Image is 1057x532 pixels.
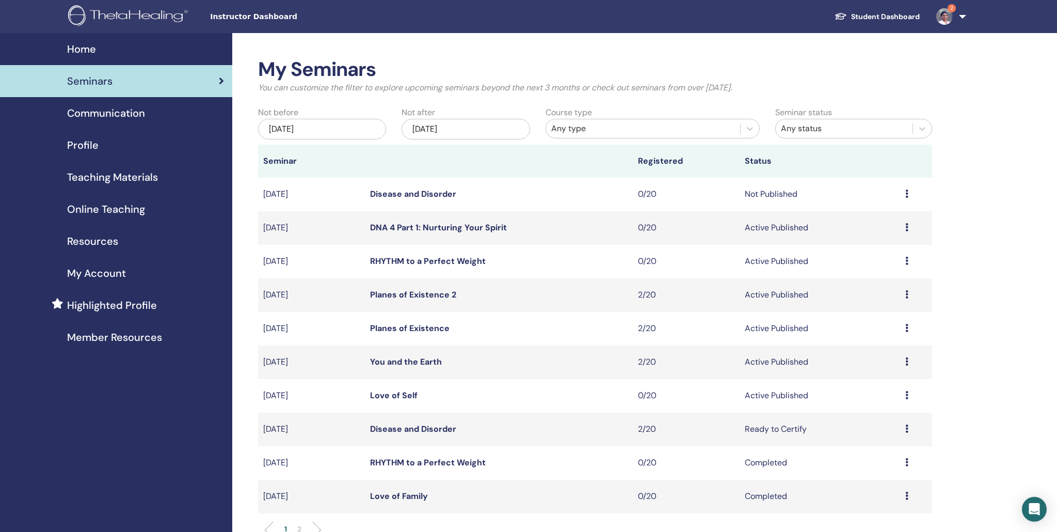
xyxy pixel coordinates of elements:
td: [DATE] [258,413,365,446]
td: [DATE] [258,312,365,346]
td: 0/20 [633,446,740,480]
span: 2 [948,4,956,12]
span: Profile [67,137,99,153]
th: Status [740,145,900,178]
div: Open Intercom Messenger [1022,497,1047,522]
label: Not after [402,106,435,119]
h2: My Seminars [258,58,932,82]
div: [DATE] [402,119,530,139]
a: Planes of Existence 2 [370,289,456,300]
label: Not before [258,106,298,119]
td: Completed [740,446,900,480]
a: DNA 4 Part 1: Nurturing Your Spirit [370,222,507,233]
a: Planes of Existence [370,323,450,334]
td: 0/20 [633,211,740,245]
td: [DATE] [258,480,365,513]
td: Active Published [740,211,900,245]
span: My Account [67,265,126,281]
td: Active Published [740,312,900,346]
a: Student Dashboard [826,7,928,26]
td: [DATE] [258,379,365,413]
td: Active Published [740,346,900,379]
span: Online Teaching [67,201,145,217]
td: Active Published [740,245,900,278]
td: 2/20 [633,413,740,446]
div: Any type [551,122,735,135]
a: Love of Family [370,491,428,502]
td: [DATE] [258,178,365,211]
a: Love of Self [370,390,418,401]
img: default.jpg [936,8,953,25]
img: graduation-cap-white.svg [835,12,847,21]
a: Disease and Disorder [370,189,456,199]
div: [DATE] [258,119,386,139]
td: [DATE] [258,446,365,480]
td: [DATE] [258,278,365,312]
td: [DATE] [258,211,365,245]
td: Ready to Certify [740,413,900,446]
td: 2/20 [633,312,740,346]
th: Registered [633,145,740,178]
a: Disease and Disorder [370,424,456,434]
a: RHYTHM to a Perfect Weight [370,256,486,267]
td: 2/20 [633,278,740,312]
th: Seminar [258,145,365,178]
span: Home [67,41,96,57]
td: 2/20 [633,346,740,379]
label: Course type [546,106,592,119]
td: [DATE] [258,245,365,278]
td: Active Published [740,379,900,413]
p: You can customize the filter to explore upcoming seminars beyond the next 3 months or check out s... [258,82,932,94]
a: You and the Earth [370,356,442,367]
td: 0/20 [633,245,740,278]
span: Communication [67,105,145,121]
td: 0/20 [633,379,740,413]
div: Any status [781,122,907,135]
span: Highlighted Profile [67,298,157,313]
label: Seminar status [775,106,832,119]
td: [DATE] [258,346,365,379]
td: 0/20 [633,178,740,211]
span: Resources [67,233,118,249]
td: Active Published [740,278,900,312]
span: Instructor Dashboard [210,11,365,22]
td: Not Published [740,178,900,211]
span: Seminars [67,73,113,89]
a: RHYTHM to a Perfect Weight [370,457,486,468]
img: logo.png [68,5,191,28]
span: Member Resources [67,330,162,345]
span: Teaching Materials [67,169,158,185]
td: Completed [740,480,900,513]
td: 0/20 [633,480,740,513]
